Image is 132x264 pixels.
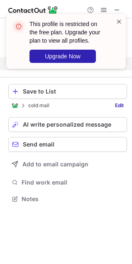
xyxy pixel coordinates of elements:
span: Add to email campaign [22,161,88,168]
button: Upgrade Now [29,50,96,63]
span: Upgrade Now [45,53,81,60]
span: Find work email [22,179,124,186]
button: Find work email [8,177,127,188]
a: Edit [112,101,127,110]
span: Notes [22,195,124,203]
img: ContactOut v5.3.10 [8,5,58,15]
img: ContactOut [12,102,18,109]
button: AI write personalized message [8,117,127,132]
img: error [12,20,25,33]
button: Send email [8,137,127,152]
p: cold mail [28,103,49,108]
div: Save to List [23,88,123,95]
header: This profile is restricted on the free plan. Upgrade your plan to view all profiles. [29,20,106,45]
span: Send email [23,141,54,148]
span: AI write personalized message [23,121,111,128]
button: Save to List [8,84,127,99]
button: Notes [8,193,127,205]
button: Add to email campaign [8,157,127,172]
